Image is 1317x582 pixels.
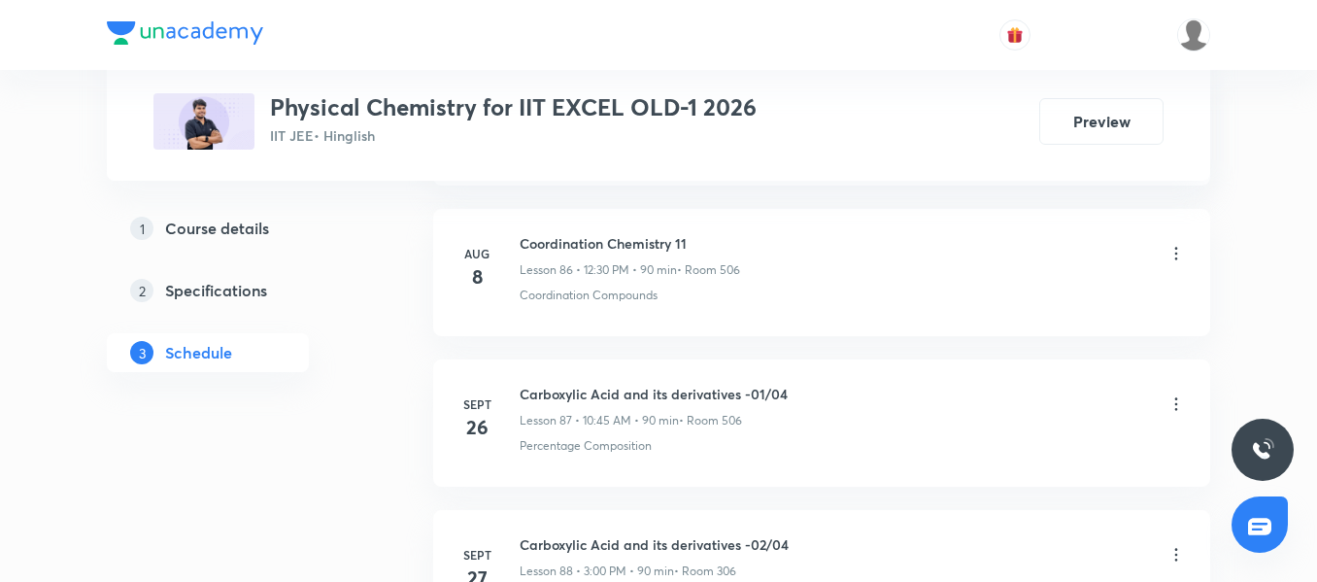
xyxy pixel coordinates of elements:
[165,217,269,240] h5: Course details
[520,233,740,254] h6: Coordination Chemistry 11
[677,261,740,279] p: • Room 506
[270,125,757,146] p: IIT JEE • Hinglish
[107,271,371,310] a: 2Specifications
[153,93,254,150] img: 861EC261-688A-44D0-B7EC-5B8A2DCC017E_plus.png
[130,341,153,364] p: 3
[1039,98,1164,145] button: Preview
[674,563,736,580] p: • Room 306
[107,21,263,50] a: Company Logo
[457,245,496,262] h6: Aug
[457,262,496,291] h4: 8
[520,384,788,404] h6: Carboxylic Acid and its derivatives -01/04
[130,279,153,302] p: 2
[520,437,652,455] p: Percentage Composition
[165,341,232,364] h5: Schedule
[520,287,658,304] p: Coordination Compounds
[999,19,1030,51] button: avatar
[520,563,674,580] p: Lesson 88 • 3:00 PM • 90 min
[520,412,679,429] p: Lesson 87 • 10:45 AM • 90 min
[270,93,757,121] h3: Physical Chemistry for IIT EXCEL OLD-1 2026
[107,209,371,248] a: 1Course details
[1177,18,1210,51] img: Gopal Kumar
[520,261,677,279] p: Lesson 86 • 12:30 PM • 90 min
[107,21,263,45] img: Company Logo
[520,534,789,555] h6: Carboxylic Acid and its derivatives -02/04
[679,412,742,429] p: • Room 506
[1251,438,1274,462] img: ttu
[457,546,496,564] h6: Sept
[1006,26,1024,44] img: avatar
[130,217,153,240] p: 1
[457,395,496,413] h6: Sept
[457,413,496,442] h4: 26
[165,279,267,302] h5: Specifications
